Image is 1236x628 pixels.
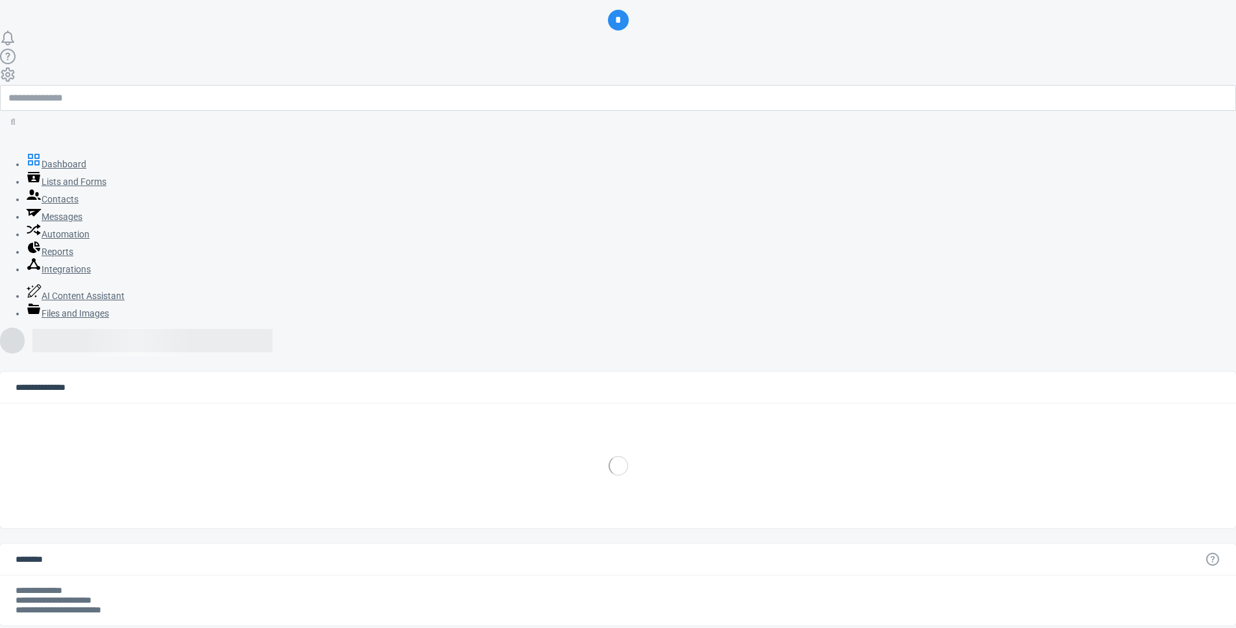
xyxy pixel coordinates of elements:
[26,176,106,187] a: Lists and Forms
[26,308,109,319] a: Files and Images
[42,308,109,319] span: Files and Images
[42,247,73,257] span: Reports
[42,229,90,239] span: Automation
[42,194,79,204] span: Contacts
[26,229,90,239] a: Automation
[26,291,125,301] a: AI Content Assistant
[26,211,82,222] a: Messages
[42,176,106,187] span: Lists and Forms
[26,264,91,274] a: Integrations
[42,291,125,301] span: AI Content Assistant
[42,211,82,222] span: Messages
[26,247,73,257] a: Reports
[26,194,79,204] a: Contacts
[42,159,86,169] span: Dashboard
[42,264,91,274] span: Integrations
[26,159,86,169] a: Dashboard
